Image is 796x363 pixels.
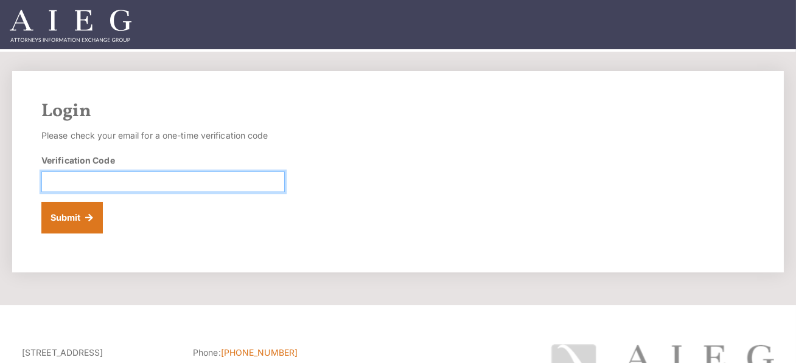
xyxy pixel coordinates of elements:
li: Phone: [193,344,346,361]
a: [PHONE_NUMBER] [221,347,298,358]
label: Verification Code [41,154,115,167]
p: Please check your email for a one-time verification code [41,127,285,144]
img: Attorneys Information Exchange Group [10,10,131,42]
h2: Login [41,100,755,122]
button: Submit [41,202,103,233]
